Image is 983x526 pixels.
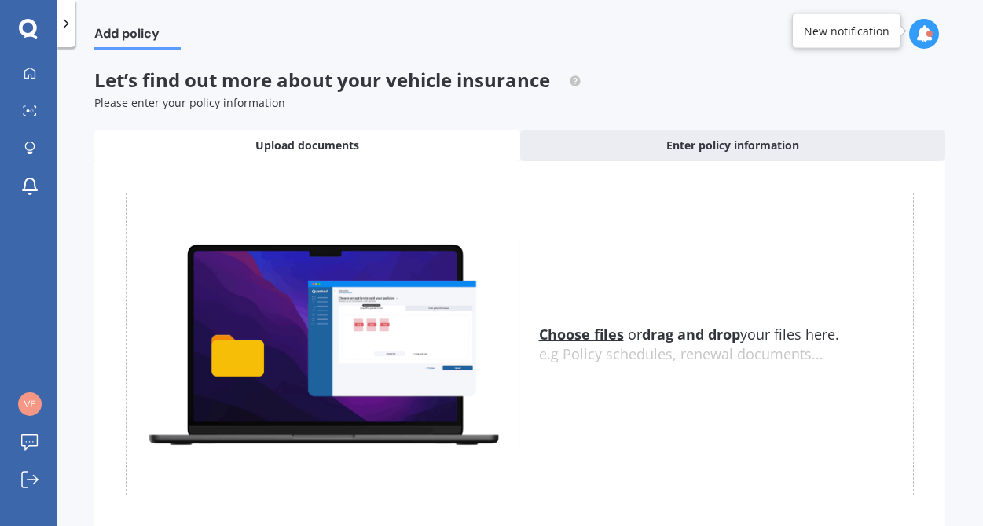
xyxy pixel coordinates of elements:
span: or your files here. [539,325,839,344]
span: Enter policy information [666,138,799,153]
span: Add policy [94,26,181,47]
span: Please enter your policy information [94,95,285,110]
span: Let’s find out more about your vehicle insurance [94,67,581,93]
div: e.g Policy schedules, renewal documents... [539,346,914,363]
div: New notification [804,23,889,39]
u: Choose files [539,325,624,344]
span: Upload documents [255,138,359,153]
img: upload.de96410c8ce839c3fdd5.gif [127,235,520,452]
b: drag and drop [642,325,740,344]
img: 0841b2ad52e9405db387ca07954f6733 [18,392,42,416]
